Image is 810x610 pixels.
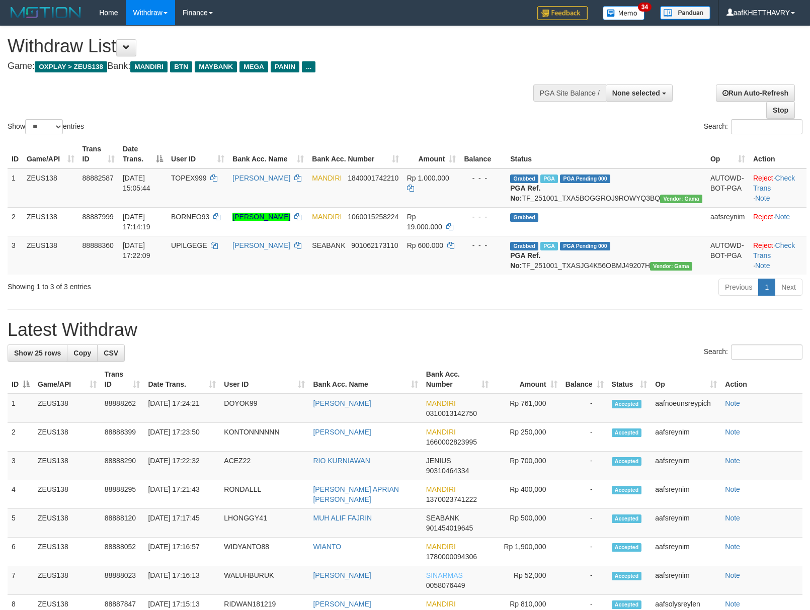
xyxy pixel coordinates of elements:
[506,236,706,275] td: TF_251001_TXASJG4K56OBMJ49207H
[167,140,228,168] th: User ID: activate to sort column ascending
[755,194,770,202] a: Note
[8,5,84,20] img: MOTION_logo.png
[460,140,506,168] th: Balance
[407,213,442,231] span: Rp 19.000.000
[34,365,101,394] th: Game/API: activate to sort column ascending
[313,514,372,522] a: MUH ALIF FAJRIN
[8,36,530,56] h1: Withdraw List
[537,6,588,20] img: Feedback.jpg
[8,61,530,71] h4: Game: Bank:
[8,207,23,236] td: 2
[308,140,402,168] th: Bank Acc. Number: activate to sort column ascending
[8,566,34,595] td: 7
[144,394,220,423] td: [DATE] 17:24:21
[144,480,220,509] td: [DATE] 17:21:43
[651,566,721,595] td: aafsreynim
[351,241,398,249] span: Copy 901062173110 to clipboard
[220,538,309,566] td: WIDYANTO88
[313,543,341,551] a: WIANTO
[171,174,207,182] span: TOPEX999
[706,140,749,168] th: Op: activate to sort column ascending
[493,538,561,566] td: Rp 1,900,000
[561,365,608,394] th: Balance: activate to sort column ascending
[612,400,642,408] span: Accepted
[506,168,706,208] td: TF_251001_TXA5BOGGROJ9ROWYQ3BQ
[83,213,114,221] span: 88887999
[302,61,315,72] span: ...
[725,543,740,551] a: Note
[510,213,538,222] span: Grabbed
[510,175,538,183] span: Grabbed
[660,6,710,20] img: panduan.png
[426,467,469,475] span: Copy 90310464334 to clipboard
[312,213,342,221] span: MANDIRI
[313,399,371,407] a: [PERSON_NAME]
[220,480,309,509] td: RONDALLL
[540,242,558,250] span: Marked by aafanarl
[651,423,721,452] td: aafsreynim
[23,140,78,168] th: Game/API: activate to sort column ascending
[716,84,795,102] a: Run Auto-Refresh
[8,278,330,292] div: Showing 1 to 3 of 3 entries
[561,509,608,538] td: -
[749,236,806,275] td: · ·
[220,394,309,423] td: DOYOK99
[312,174,342,182] span: MANDIRI
[232,174,290,182] a: [PERSON_NAME]
[8,452,34,480] td: 3
[101,480,144,509] td: 88888295
[8,236,23,275] td: 3
[14,349,61,357] span: Show 25 rows
[101,365,144,394] th: Trans ID: activate to sort column ascending
[510,184,540,202] b: PGA Ref. No:
[660,195,702,203] span: Vendor URL: https://trx31.1velocity.biz
[706,207,749,236] td: aafsreynim
[144,566,220,595] td: [DATE] 17:16:13
[232,213,290,221] a: [PERSON_NAME]
[721,365,802,394] th: Action
[25,119,63,134] select: Showentries
[101,566,144,595] td: 88888023
[758,279,775,296] a: 1
[123,213,150,231] span: [DATE] 17:14:19
[493,452,561,480] td: Rp 700,000
[426,399,456,407] span: MANDIRI
[706,168,749,208] td: AUTOWD-BOT-PGA
[34,452,101,480] td: ZEUS138
[651,394,721,423] td: aafnoeunsreypich
[8,140,23,168] th: ID
[651,365,721,394] th: Op: activate to sort column ascending
[403,140,460,168] th: Amount: activate to sort column ascending
[426,514,459,522] span: SEABANK
[407,241,443,249] span: Rp 600.000
[493,423,561,452] td: Rp 250,000
[123,241,150,259] span: [DATE] 17:22:09
[561,394,608,423] td: -
[23,207,78,236] td: ZEUS138
[650,262,692,271] span: Vendor URL: https://trx31.1velocity.biz
[612,89,660,97] span: None selected
[725,428,740,436] a: Note
[119,140,167,168] th: Date Trans.: activate to sort column descending
[426,428,456,436] span: MANDIRI
[426,524,473,532] span: Copy 901454019645 to clipboard
[8,168,23,208] td: 1
[144,365,220,394] th: Date Trans.: activate to sort column ascending
[749,140,806,168] th: Action
[313,457,370,465] a: RIO KURNIAWAN
[560,175,610,183] span: PGA Pending
[493,365,561,394] th: Amount: activate to sort column ascending
[426,485,456,493] span: MANDIRI
[8,394,34,423] td: 1
[651,452,721,480] td: aafsreynim
[753,174,773,182] a: Reject
[510,251,540,270] b: PGA Ref. No:
[718,279,759,296] a: Previous
[561,480,608,509] td: -
[426,571,463,579] span: SINARMAS
[271,61,299,72] span: PANIN
[426,438,477,446] span: Copy 1660002823995 to clipboard
[731,344,802,360] input: Search:
[612,486,642,494] span: Accepted
[34,566,101,595] td: ZEUS138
